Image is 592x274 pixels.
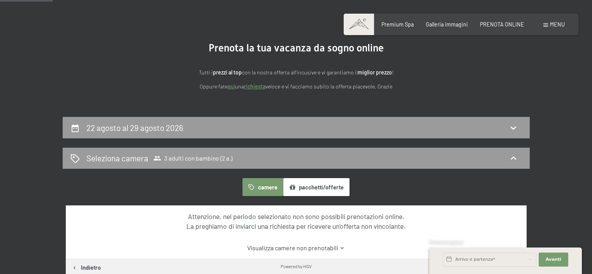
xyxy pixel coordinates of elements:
span: Prenota la tua vacanza da sogno online [209,42,384,54]
button: Avanti [539,253,568,267]
strong: prezzi al top [213,69,242,76]
span: 3 adulti con bambino (2 a.) [153,154,232,162]
a: quì [228,83,235,90]
span: Avanti [546,256,561,263]
a: Premium Spa [381,21,414,28]
a: PRENOTA ONLINE [480,21,524,28]
div: Powered by HGV [281,263,312,269]
button: camere [242,178,283,196]
button: pacchetti/offerte [283,178,350,196]
p: Tutti i con la nostra offerta all'incusive e vi garantiamo il ! [125,68,467,77]
h2: 22 agosto al 29 agosto 2026 [86,123,183,133]
a: Visualizza camere non prenotabili [79,244,513,252]
a: richiesta [244,83,265,90]
h2: Seleziona camera [86,152,148,164]
span: Menu [550,21,565,28]
a: Galleria immagini [426,21,468,28]
p: Oppure fate una veloce e vi facciamo subito la offerta piacevole. Grazie [125,82,467,91]
div: Attenzione, nel periodo selezionato non sono possibili prenotazioni online. La preghiamo di invia... [79,212,513,231]
strong: miglior prezzo [358,69,392,76]
span: Richiesta express [429,240,464,245]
